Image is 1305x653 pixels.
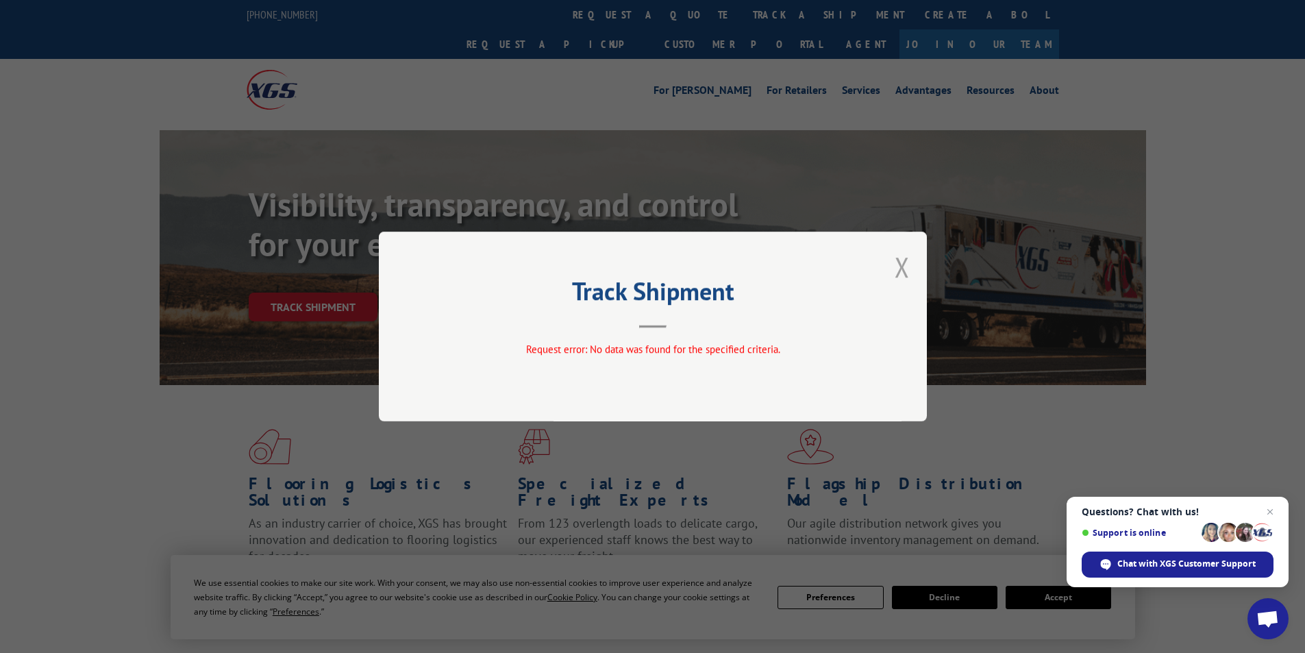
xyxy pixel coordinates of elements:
[1082,506,1273,517] span: Questions? Chat with us!
[1082,528,1197,538] span: Support is online
[1117,558,1256,570] span: Chat with XGS Customer Support
[895,249,910,285] button: Close modal
[1082,552,1273,578] span: Chat with XGS Customer Support
[525,343,780,356] span: Request error: No data was found for the specified criteria.
[1247,598,1289,639] a: Open chat
[447,282,858,308] h2: Track Shipment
